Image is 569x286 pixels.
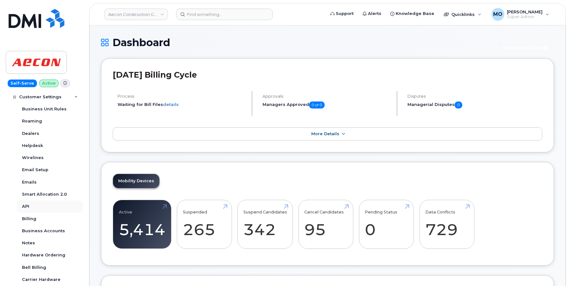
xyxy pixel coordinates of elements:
a: Data Conflicts 729 [425,203,468,245]
a: details [163,102,179,107]
a: Mobility Devices [113,174,159,188]
h5: Managers Approved [263,101,391,108]
h4: Approvals [263,94,391,99]
h4: Disputes [407,94,542,99]
h4: Process [118,94,246,99]
a: Suspend Candidates 342 [243,203,287,245]
span: 0 of 0 [309,101,325,108]
h5: Managerial Disputes [407,101,542,108]
h2: [DATE] Billing Cycle [113,70,542,80]
h1: Dashboard [101,37,493,48]
li: Waiting for Bill Files [118,101,246,108]
a: Cancel Candidates 95 [304,203,347,245]
a: Active 5,414 [119,203,165,245]
span: 0 [455,101,462,108]
a: Suspended 265 [183,203,226,245]
button: Customer Card [497,42,554,53]
span: More Details [311,131,339,136]
a: Pending Status 0 [365,203,408,245]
